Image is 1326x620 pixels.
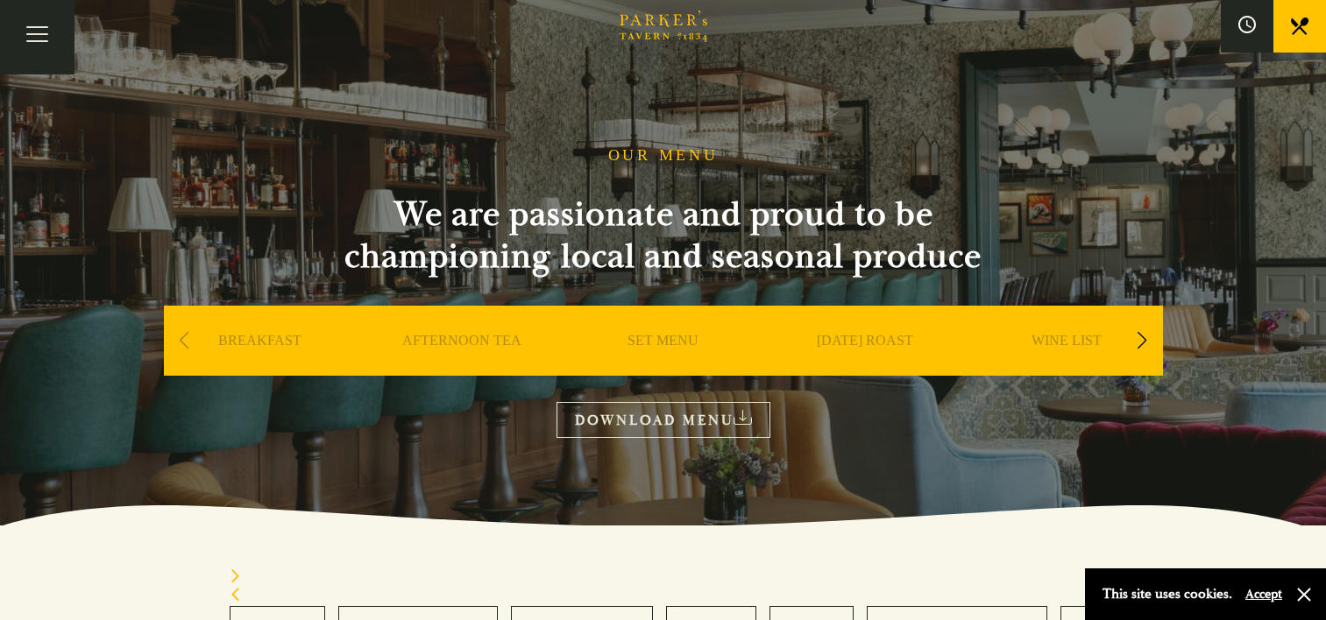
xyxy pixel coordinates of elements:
[608,146,719,166] h1: OUR MENU
[557,402,770,438] a: DOWNLOAD MENU
[230,588,1097,606] div: Previous slide
[402,332,521,402] a: AFTERNOON TEA
[218,332,301,402] a: BREAKFAST
[365,306,558,428] div: 2 / 9
[1295,586,1313,603] button: Close and accept
[173,321,196,360] div: Previous slide
[970,306,1163,428] div: 5 / 9
[313,194,1014,278] h2: We are passionate and proud to be championing local and seasonal produce
[230,569,1097,588] div: Next slide
[1131,321,1154,360] div: Next slide
[1245,586,1282,602] button: Accept
[1103,581,1232,607] p: This site uses cookies.
[769,306,961,428] div: 4 / 9
[164,306,357,428] div: 1 / 9
[567,306,760,428] div: 3 / 9
[1032,332,1102,402] a: WINE LIST
[817,332,913,402] a: [DATE] ROAST
[628,332,698,402] a: SET MENU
